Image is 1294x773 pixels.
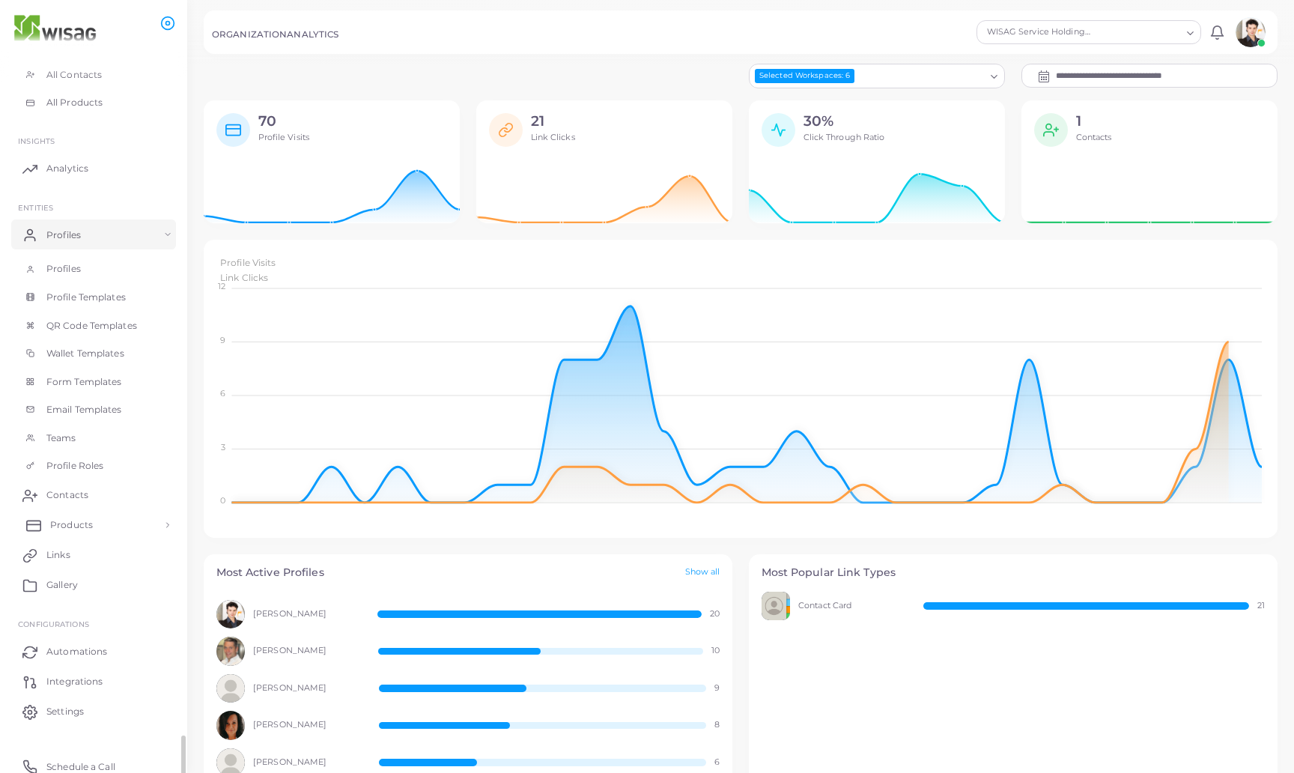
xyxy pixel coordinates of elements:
[220,335,225,345] tspan: 9
[531,113,575,130] h2: 21
[216,711,246,740] img: avatar
[11,255,176,283] a: Profiles
[11,339,176,368] a: Wallet Templates
[856,68,985,85] input: Search for option
[804,132,885,142] span: Click Through Ratio
[46,319,137,333] span: QR Code Templates
[50,518,93,532] span: Products
[11,667,176,697] a: Integrations
[13,14,97,42] img: logo
[18,136,55,145] span: INSIGHTS
[755,69,854,83] div: Selected Workspaces: 6
[11,637,176,667] a: Automations
[762,592,791,621] img: avatar
[1257,600,1265,612] span: 21
[221,442,225,452] tspan: 3
[46,578,78,592] span: Gallery
[11,61,176,89] a: All Contacts
[216,637,246,666] img: avatar
[220,496,225,506] tspan: 0
[985,25,1093,40] span: WISAG Service Holding Austria GmbH
[1076,113,1112,130] h2: 1
[11,510,176,540] a: Products
[711,645,720,657] span: 10
[11,697,176,727] a: Settings
[46,459,103,473] span: Profile Roles
[714,757,720,769] span: 6
[216,600,246,629] img: avatar
[46,488,88,502] span: Contacts
[46,291,126,304] span: Profile Templates
[253,757,362,769] span: [PERSON_NAME]
[798,600,907,612] span: Contact Card
[11,480,176,510] a: Contacts
[11,312,176,340] a: QR Code Templates
[216,674,246,703] img: avatar
[46,228,81,242] span: Profiles
[212,29,338,40] h5: ORGANIZATIONANALYTICS
[258,132,310,142] span: Profile Visits
[46,96,103,109] span: All Products
[11,88,176,117] a: All Products
[710,608,720,620] span: 20
[46,705,84,718] span: Settings
[11,154,176,184] a: Analytics
[1076,132,1112,142] span: Contacts
[46,40,94,53] span: All Profiles
[18,619,89,628] span: Configurations
[46,375,122,389] span: Form Templates
[46,431,76,445] span: Teams
[11,570,176,600] a: Gallery
[685,566,720,579] a: Show all
[1231,17,1269,47] a: avatar
[220,272,268,283] span: Link Clicks
[762,566,1266,579] h4: Most Popular Link Types
[253,608,361,620] span: [PERSON_NAME]
[46,645,107,658] span: Automations
[220,389,225,399] tspan: 6
[218,282,225,292] tspan: 12
[46,262,81,276] span: Profiles
[11,540,176,570] a: Links
[11,395,176,424] a: Email Templates
[258,113,310,130] h2: 70
[11,452,176,480] a: Profile Roles
[531,132,575,142] span: Link Clicks
[11,368,176,396] a: Form Templates
[253,719,362,731] span: [PERSON_NAME]
[216,566,324,579] h4: Most Active Profiles
[253,682,362,694] span: [PERSON_NAME]
[46,68,102,82] span: All Contacts
[749,64,1005,88] div: Search for option
[46,548,70,562] span: Links
[46,162,88,175] span: Analytics
[804,113,885,130] h2: 30%
[1236,17,1266,47] img: avatar
[220,257,276,268] span: Profile Visits
[1095,24,1181,40] input: Search for option
[11,424,176,452] a: Teams
[46,675,103,688] span: Integrations
[11,283,176,312] a: Profile Templates
[714,682,720,694] span: 9
[46,347,124,360] span: Wallet Templates
[46,403,122,416] span: Email Templates
[714,719,720,731] span: 8
[11,32,176,61] a: All Profiles
[18,203,53,212] span: ENTITIES
[253,645,362,657] span: [PERSON_NAME]
[976,20,1201,44] div: Search for option
[11,219,176,249] a: Profiles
